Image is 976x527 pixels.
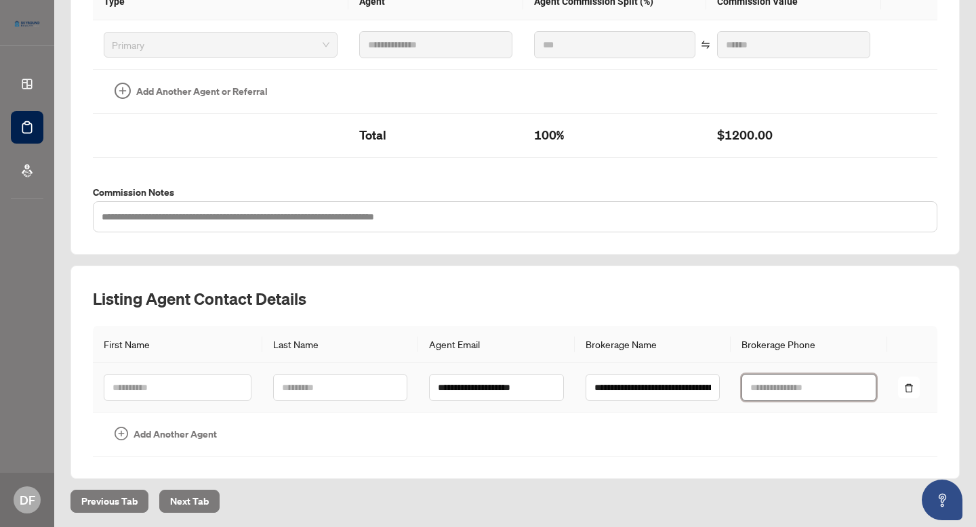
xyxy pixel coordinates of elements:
[104,81,279,102] button: Add Another Agent or Referral
[11,17,43,30] img: logo
[262,326,418,363] th: Last Name
[93,288,937,310] h2: Listing Agent Contact Details
[115,427,128,440] span: plus-circle
[20,490,35,509] span: DF
[717,125,870,146] h2: $1200.00
[136,84,268,99] span: Add Another Agent or Referral
[701,40,710,49] span: swap
[115,83,131,99] span: plus-circle
[70,490,148,513] button: Previous Tab
[104,423,228,445] button: Add Another Agent
[904,383,914,393] span: delete
[534,125,696,146] h2: 100%
[922,480,962,520] button: Open asap
[81,490,138,512] span: Previous Tab
[731,326,887,363] th: Brokerage Phone
[134,427,217,442] span: Add Another Agent
[159,490,220,513] button: Next Tab
[93,185,937,200] label: Commission Notes
[418,326,574,363] th: Agent Email
[112,35,329,55] span: Primary
[93,326,262,363] th: First Name
[575,326,731,363] th: Brokerage Name
[170,490,209,512] span: Next Tab
[359,125,512,146] h2: Total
